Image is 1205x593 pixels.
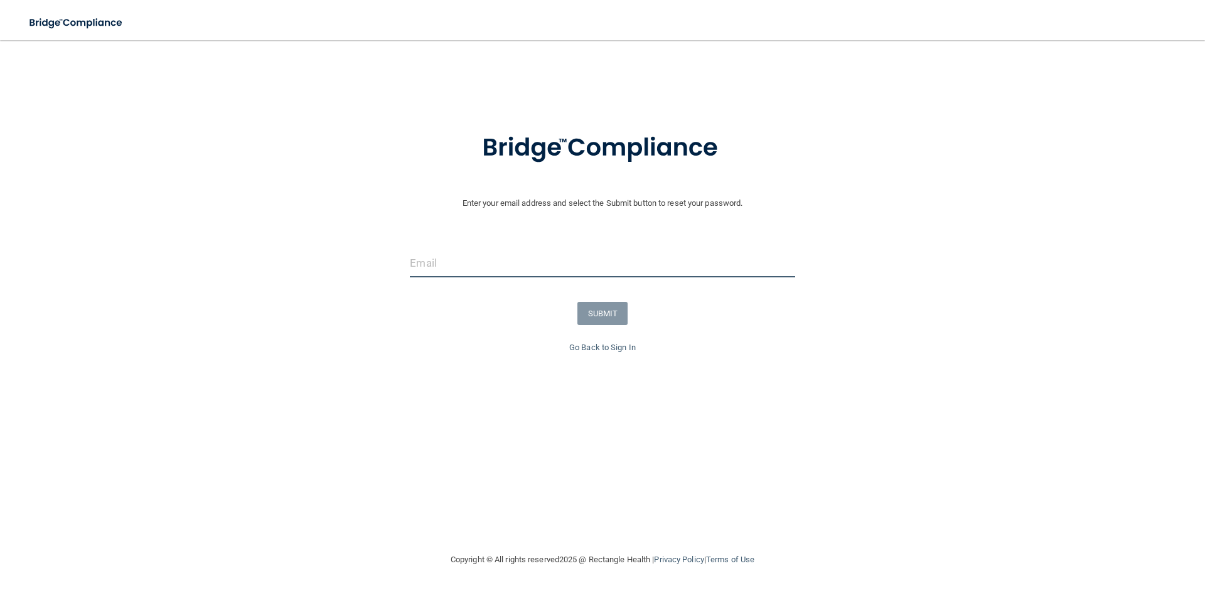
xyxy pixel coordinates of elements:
[654,555,704,564] a: Privacy Policy
[706,555,754,564] a: Terms of Use
[373,540,832,580] div: Copyright © All rights reserved 2025 @ Rectangle Health | |
[410,249,795,277] input: Email
[569,343,636,352] a: Go Back to Sign In
[19,10,134,36] img: bridge_compliance_login_screen.278c3ca4.svg
[577,302,628,325] button: SUBMIT
[1142,506,1190,554] iframe: Drift Widget Chat Controller
[456,115,749,181] img: bridge_compliance_login_screen.278c3ca4.svg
